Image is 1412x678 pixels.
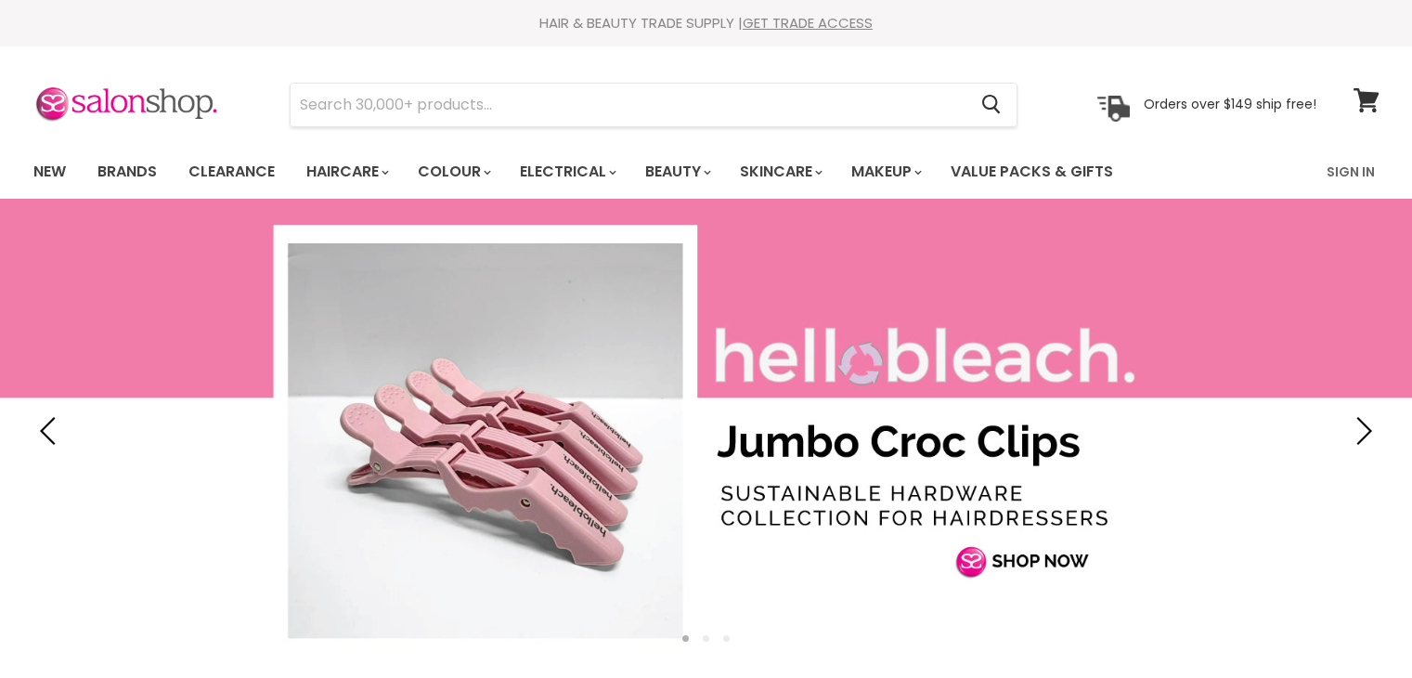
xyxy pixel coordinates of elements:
button: Search [967,84,1017,126]
button: Next [1342,412,1380,450]
a: New [19,152,80,191]
li: Page dot 1 [682,635,689,642]
a: Brands [84,152,171,191]
p: Orders over $149 ship free! [1144,96,1316,112]
a: Sign In [1315,152,1386,191]
div: HAIR & BEAUTY TRADE SUPPLY | [10,14,1403,33]
nav: Main [10,145,1403,199]
a: GET TRADE ACCESS [743,13,873,33]
a: Skincare [726,152,834,191]
li: Page dot 2 [703,635,709,642]
a: Makeup [837,152,933,191]
input: Search [291,84,967,126]
ul: Main menu [19,145,1222,199]
a: Electrical [506,152,628,191]
a: Value Packs & Gifts [937,152,1127,191]
a: Clearance [175,152,289,191]
a: Colour [404,152,502,191]
li: Page dot 3 [723,635,730,642]
form: Product [290,83,1017,127]
a: Haircare [292,152,400,191]
button: Previous [32,412,70,450]
a: Beauty [631,152,722,191]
